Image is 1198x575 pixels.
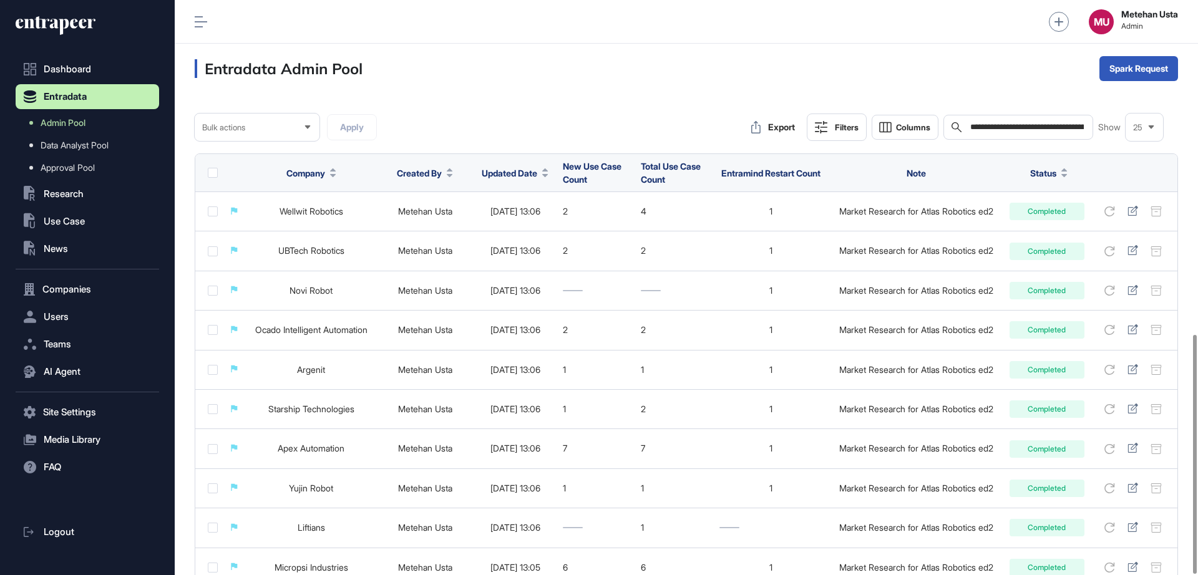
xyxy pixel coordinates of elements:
[719,246,824,256] div: 1
[44,367,80,377] span: AI Agent
[480,483,551,493] div: [DATE] 13:06
[398,483,452,493] a: Metehan Usta
[44,462,61,472] span: FAQ
[44,435,100,445] span: Media Library
[641,483,706,493] div: 1
[480,523,551,533] div: [DATE] 13:06
[268,403,354,414] a: Starship Technologies
[719,325,824,335] div: 1
[641,206,706,216] div: 4
[16,181,159,206] button: Research
[835,523,997,533] div: Market Research for Atlas Robotics ed2
[44,216,85,226] span: Use Case
[835,404,997,414] div: Market Research for Atlas Robotics ed2
[480,325,551,335] div: [DATE] 13:06
[1010,440,1084,458] div: Completed
[16,455,159,480] button: FAQ
[563,325,628,335] div: 2
[1010,243,1084,260] div: Completed
[44,527,74,537] span: Logout
[1133,123,1142,132] span: 25
[563,365,628,375] div: 1
[16,84,159,109] button: Entradata
[719,286,824,296] div: 1
[896,123,930,132] span: Columns
[480,404,551,414] div: [DATE] 13:06
[835,206,997,216] div: Market Research for Atlas Robotics ed2
[641,365,706,375] div: 1
[44,339,71,349] span: Teams
[290,285,333,296] a: Novi Robot
[16,519,159,544] a: Logout
[1010,203,1084,220] div: Completed
[22,112,159,134] a: Admin Pool
[275,562,348,573] a: Micropsi Industries
[872,115,938,140] button: Columns
[286,167,336,180] button: Company
[280,206,343,216] a: Wellwit Robotics
[719,365,824,375] div: 1
[835,443,997,453] div: Market Research for Atlas Robotics ed2
[563,483,628,493] div: 1
[397,167,442,180] span: Created By
[41,140,109,150] span: Data Analyst Pool
[719,443,824,453] div: 1
[641,563,706,573] div: 6
[44,244,68,254] span: News
[1089,9,1114,34] button: MU
[641,325,706,335] div: 2
[195,59,363,78] h3: Entradata Admin Pool
[719,206,824,216] div: 1
[397,167,453,180] button: Created By
[563,404,628,414] div: 1
[835,483,997,493] div: Market Research for Atlas Robotics ed2
[16,57,159,82] a: Dashboard
[16,236,159,261] button: News
[289,483,333,493] a: Yujin Robot
[1099,56,1178,81] button: Spark Request
[398,324,452,335] a: Metehan Usta
[42,284,91,294] span: Companies
[16,304,159,329] button: Users
[22,157,159,179] a: Approval Pool
[807,114,867,141] button: Filters
[641,523,706,533] div: 1
[255,324,368,335] a: Ocado Intelligent Automation
[480,246,551,256] div: [DATE] 13:06
[16,209,159,234] button: Use Case
[563,246,628,256] div: 2
[480,443,551,453] div: [DATE] 13:06
[398,522,452,533] a: Metehan Usta
[278,443,344,453] a: Apex Automation
[563,563,628,573] div: 6
[1010,519,1084,536] div: Completed
[641,246,706,256] div: 2
[44,64,91,74] span: Dashboard
[480,206,551,216] div: [DATE] 13:06
[641,443,706,453] div: 7
[1121,22,1178,31] span: Admin
[482,167,548,180] button: Updated Date
[1010,321,1084,339] div: Completed
[297,364,325,375] a: Argenit
[1010,361,1084,379] div: Completed
[44,92,87,102] span: Entradata
[298,522,325,533] a: Liftians
[744,115,802,140] button: Export
[641,161,701,185] span: Total Use Case Count
[16,359,159,384] button: AI Agent
[719,483,824,493] div: 1
[835,122,859,132] div: Filters
[41,163,95,173] span: Approval Pool
[563,206,628,216] div: 2
[202,123,245,132] span: Bulk actions
[1010,282,1084,299] div: Completed
[480,286,551,296] div: [DATE] 13:06
[482,167,537,180] span: Updated Date
[41,118,85,128] span: Admin Pool
[398,364,452,375] a: Metehan Usta
[835,286,997,296] div: Market Research for Atlas Robotics ed2
[1010,480,1084,497] div: Completed
[16,400,159,425] button: Site Settings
